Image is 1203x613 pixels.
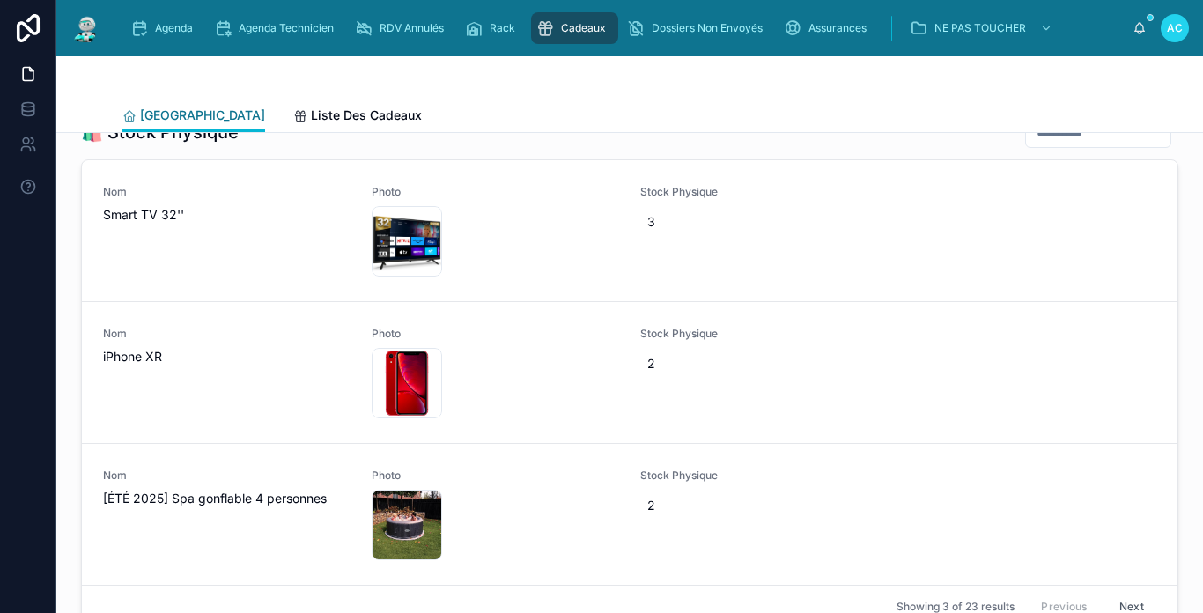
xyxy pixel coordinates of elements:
[490,21,515,35] span: Rack
[460,12,528,44] a: Rack
[125,12,205,44] a: Agenda
[293,100,422,135] a: Liste Des Cadeaux
[380,21,444,35] span: RDV Annulés
[640,469,888,483] span: Stock Physique
[640,185,888,199] span: Stock Physique
[372,185,619,199] span: Photo
[103,206,351,224] span: Smart TV 32''
[647,355,881,373] span: 2
[640,327,888,341] span: Stock Physique
[647,213,881,231] span: 3
[155,21,193,35] span: Agenda
[779,12,879,44] a: Assurances
[239,21,334,35] span: Agenda Technicien
[647,497,881,514] span: 2
[808,21,867,35] span: Assurances
[103,327,351,341] span: Nom
[311,107,422,124] span: Liste Des Cadeaux
[372,469,619,483] span: Photo
[561,21,606,35] span: Cadeaux
[103,185,351,199] span: Nom
[103,469,351,483] span: Nom
[652,21,763,35] span: Dossiers Non Envoyés
[122,100,265,133] a: [GEOGRAPHIC_DATA]
[103,348,351,366] span: iPhone XR
[531,12,618,44] a: Cadeaux
[934,21,1026,35] span: NE PAS TOUCHER
[140,107,265,124] span: [GEOGRAPHIC_DATA]
[622,12,775,44] a: Dossiers Non Envoyés
[70,14,102,42] img: App logo
[904,12,1061,44] a: NE PAS TOUCHER
[372,327,619,341] span: Photo
[103,490,351,507] span: [ÉTÉ 2025] Spa gonflable 4 personnes
[116,9,1133,48] div: scrollable content
[1167,21,1183,35] span: AC
[350,12,456,44] a: RDV Annulés
[209,12,346,44] a: Agenda Technicien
